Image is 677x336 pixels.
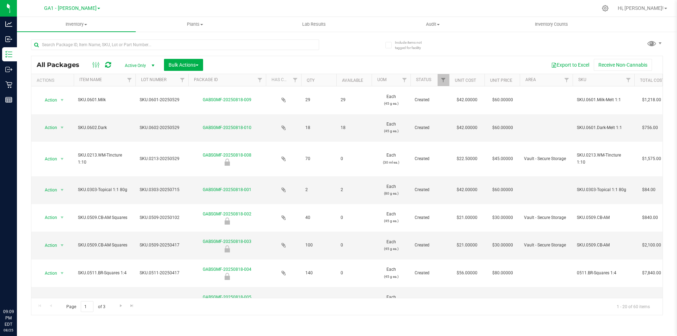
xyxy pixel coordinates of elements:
span: Action [38,268,57,278]
a: GABSGMF-20250818-001 [203,187,251,192]
span: select [58,185,67,195]
span: Each [376,93,406,107]
a: Available [342,78,363,83]
a: Qty [307,78,315,83]
a: Filter [561,74,573,86]
span: 0513.SF-Squares 1:2 [577,298,630,304]
td: $21.00000 [449,232,484,259]
p: (45 g ea.) [376,273,406,280]
span: $60.00000 [489,185,517,195]
a: Total Cost [640,78,664,83]
span: select [58,95,67,105]
span: $60.00000 [489,123,517,133]
span: Each [376,266,406,280]
a: Plants [136,17,255,32]
a: Go to the last page [127,301,137,311]
a: Audit [373,17,492,32]
span: Created [415,155,445,162]
span: SKU.0601.Milk [78,97,131,103]
a: Filter [438,74,449,86]
span: 29 [305,97,332,103]
p: (80 g ea.) [376,190,406,197]
a: GABSGMF-20250818-002 [203,212,251,216]
span: Inventory [17,21,136,28]
span: 100 [305,298,332,304]
a: Item Name [79,77,102,82]
a: Filter [623,74,634,86]
a: Filter [399,74,410,86]
inline-svg: Outbound [5,66,12,73]
input: 1 [81,301,93,312]
span: $5,600.00 [639,296,665,306]
iframe: Resource center unread badge [21,279,29,287]
span: Each [376,152,406,165]
a: GABSGMF-20250818-004 [203,267,251,272]
button: Receive Non-Cannabis [594,59,652,71]
a: GABSGMF-20250818-005 [203,295,251,300]
div: Newly Received [187,159,267,166]
span: $2,100.00 [639,240,665,250]
a: Area [525,77,536,82]
span: 40 [305,214,332,221]
a: Unit Cost [455,78,476,83]
span: 2 [341,187,367,193]
span: select [58,154,67,164]
span: SKU.0509.CB-AM Squares [78,242,131,249]
span: 0 [341,242,367,249]
span: $60.00000 [489,95,517,105]
span: 0 [341,155,367,162]
div: Actions [37,78,71,83]
span: $80.00000 [489,296,517,306]
a: Go to the next page [116,301,126,311]
p: (45 g ea.) [376,245,406,252]
div: Manage settings [601,5,610,12]
a: Filter [289,74,301,86]
a: GABSGMF-20250818-010 [203,125,251,130]
span: SKU.0511-20250417 [140,270,184,276]
span: 100 [305,242,332,249]
span: $756.00 [639,123,661,133]
a: Lab Results [255,17,373,32]
span: 70 [305,155,332,162]
p: (45 g ea.) [376,218,406,224]
span: $80.00000 [489,268,517,278]
span: Lab Results [293,21,335,28]
span: 29 [341,97,367,103]
span: 0 [341,214,367,221]
span: $840.00 [639,213,661,223]
span: 2 [305,187,332,193]
span: All Packages [37,61,86,69]
a: Inventory Counts [492,17,611,32]
span: Action [38,154,57,164]
span: select [58,240,67,250]
span: Bulk Actions [169,62,199,68]
span: Inventory Counts [525,21,578,28]
p: (45 g ea.) [376,100,406,107]
span: select [58,213,67,222]
a: Filter [177,74,188,86]
span: Action [38,185,57,195]
span: SKU.0601.Dark-Melt 1:1 [577,124,630,131]
span: Action [38,123,57,133]
span: 0511.BR-Squares 1:4 [577,270,630,276]
span: SKU.0213.WM-Tincture 1:10 [78,152,131,165]
span: Action [38,296,57,306]
span: Vault - Secure Storage [524,155,568,162]
span: Plants [136,21,254,28]
span: SKU.0509.CB-AM Squares [78,214,131,221]
span: Created [415,298,445,304]
a: Inventory [17,17,136,32]
td: $21.00000 [449,204,484,232]
span: Action [38,95,57,105]
span: select [58,123,67,133]
span: Action [38,213,57,222]
a: GABSGMF-20250818-009 [203,97,251,102]
span: 18 [305,124,332,131]
span: SKU.0509-20250417 [140,242,184,249]
span: select [58,268,67,278]
inline-svg: Inventory [5,51,12,58]
span: 0 [341,270,367,276]
span: SKU.0602.Dark [78,124,131,131]
td: $22.50000 [449,142,484,176]
span: Each [376,239,406,252]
